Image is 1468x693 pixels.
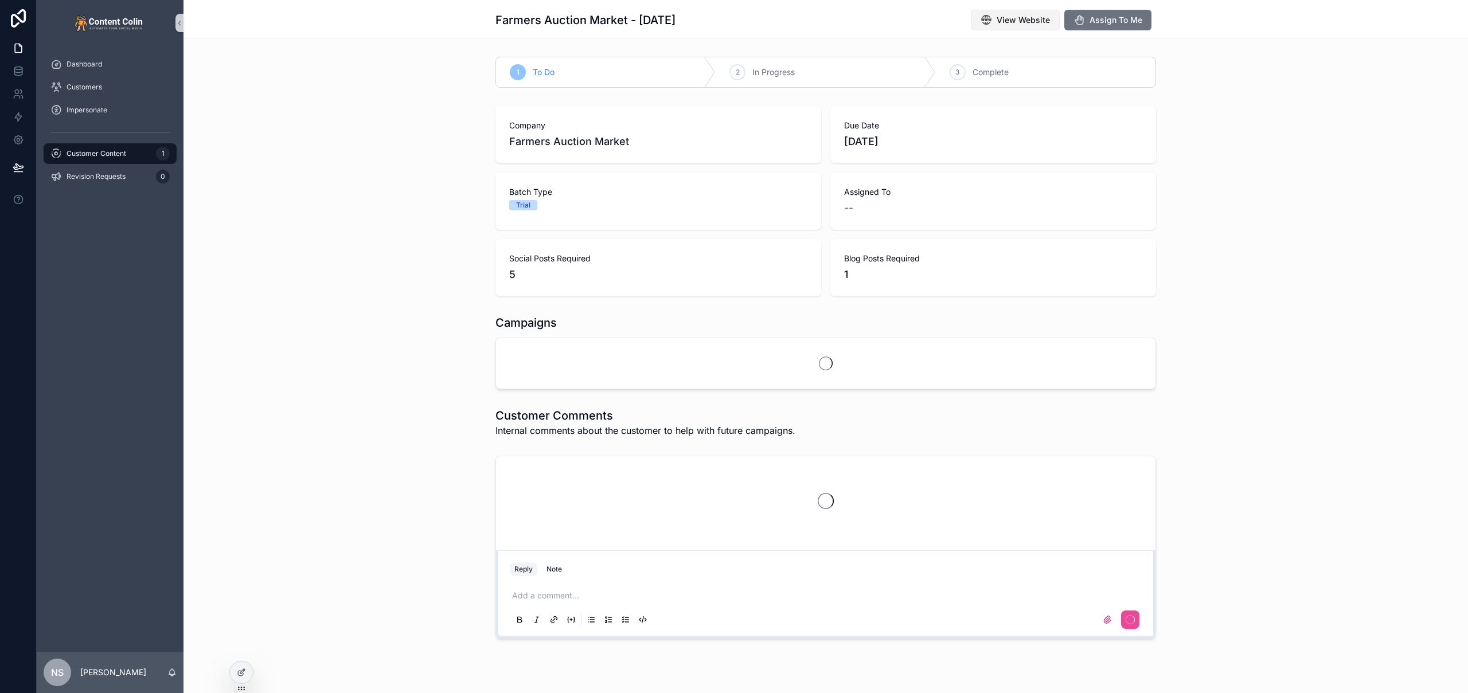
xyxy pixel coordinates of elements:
button: Assign To Me [1064,10,1151,30]
span: Due Date [844,120,1142,131]
a: Revision Requests0 [44,166,177,187]
span: Customer Content [67,149,126,158]
a: Customer Content1 [44,143,177,164]
span: Internal comments about the customer to help with future campaigns. [495,424,795,437]
span: Company [509,120,807,131]
span: Assigned To [844,186,1142,198]
a: Dashboard [44,54,177,75]
span: 3 [955,68,959,77]
span: View Website [997,14,1050,26]
span: Assign To Me [1090,14,1142,26]
span: Revision Requests [67,172,126,181]
span: -- [844,200,853,216]
h1: Campaigns [495,315,557,331]
p: [PERSON_NAME] [80,667,146,678]
span: Dashboard [67,60,102,69]
h1: Customer Comments [495,408,795,424]
a: Customers [44,77,177,97]
span: To Do [533,66,555,78]
div: Note [546,565,562,574]
span: Customers [67,83,102,92]
span: Complete [973,66,1009,78]
div: scrollable content [37,46,183,652]
span: Batch Type [509,186,807,198]
span: [DATE] [844,134,1142,150]
span: Social Posts Required [509,253,807,264]
span: 5 [509,267,807,283]
img: App logo [75,14,146,32]
span: Blog Posts Required [844,253,1142,264]
h1: Farmers Auction Market - [DATE] [495,12,676,28]
button: Note [542,562,567,576]
span: 2 [736,68,740,77]
span: In Progress [752,66,795,78]
div: 0 [156,170,170,183]
span: 1 [844,267,1142,283]
span: NS [51,665,64,679]
button: View Website [971,10,1060,30]
button: Reply [510,562,537,576]
div: 1 [156,147,170,160]
span: Farmers Auction Market [509,134,807,150]
span: 1 [517,68,520,77]
a: Impersonate [44,100,177,120]
div: Trial [516,200,530,210]
span: Impersonate [67,105,107,115]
